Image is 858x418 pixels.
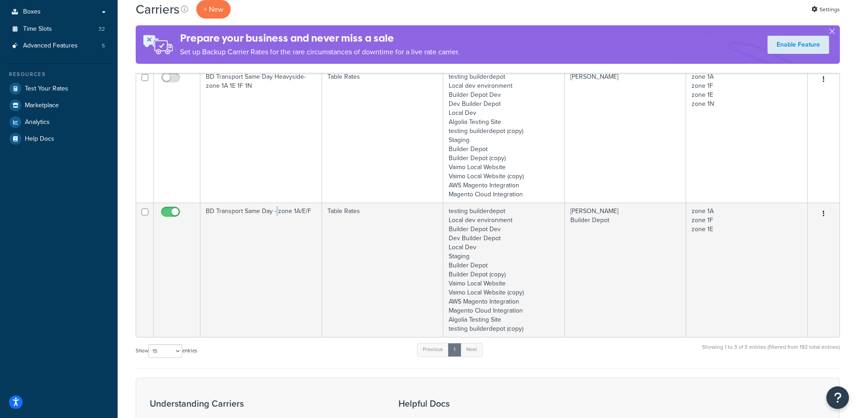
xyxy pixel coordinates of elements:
h4: Prepare your business and never miss a sale [180,31,460,46]
a: Next [460,343,483,356]
p: Set up Backup Carrier Rates for the rare circumstances of downtime for a live rate carrier. [180,46,460,58]
td: BD Transport Same Day Heavyside- zone 1A 1E 1F 1N [200,68,322,203]
a: Marketplace [7,97,111,114]
a: Time Slots 32 [7,21,111,38]
h3: Understanding Carriers [150,399,376,408]
h3: Helpful Docs [398,399,517,408]
td: testing builderdepot Local dev environment Builder Depot Dev Dev Builder Depot Local Dev Staging ... [443,203,565,337]
td: Table Rates [322,203,444,337]
li: Time Slots [7,21,111,38]
img: ad-rules-rateshop-fe6ec290ccb7230408bd80ed9643f0289d75e0ffd9eb532fc0e269fcd187b520.png [136,25,180,64]
span: 32 [99,25,105,33]
label: Show entries [136,344,197,358]
td: BD Transport Same Day - zone 1A/E/F [200,203,322,337]
div: Resources [7,71,111,78]
span: Boxes [23,8,41,16]
span: 5 [102,42,105,50]
span: Test Your Rates [25,85,68,93]
div: Showing 1 to 3 of 3 entries (filtered from 192 total entries) [702,342,840,361]
button: Open Resource Center [826,386,849,409]
select: Showentries [148,344,182,358]
a: Settings [811,3,840,16]
a: Test Your Rates [7,81,111,97]
a: Enable Feature [768,36,829,54]
li: Advanced Features [7,38,111,54]
a: Analytics [7,114,111,130]
a: Advanced Features 5 [7,38,111,54]
h1: Carriers [136,0,180,18]
a: Boxes [7,4,111,20]
td: [PERSON_NAME] Builder Depot [565,203,687,337]
td: zone 1A zone 1F zone 1E zone 1N [686,68,808,203]
span: Time Slots [23,25,52,33]
span: Analytics [25,119,50,126]
td: [PERSON_NAME] [565,68,687,203]
span: Advanced Features [23,42,78,50]
td: Table Rates [322,68,444,203]
a: Previous [417,343,449,356]
span: Marketplace [25,102,59,109]
a: Help Docs [7,131,111,147]
td: zone 1A zone 1F zone 1E [686,203,808,337]
a: 1 [448,343,461,356]
td: testing builderdepot Local dev environment Builder Depot Dev Dev Builder Depot Local Dev Algolia ... [443,68,565,203]
span: Help Docs [25,135,54,143]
